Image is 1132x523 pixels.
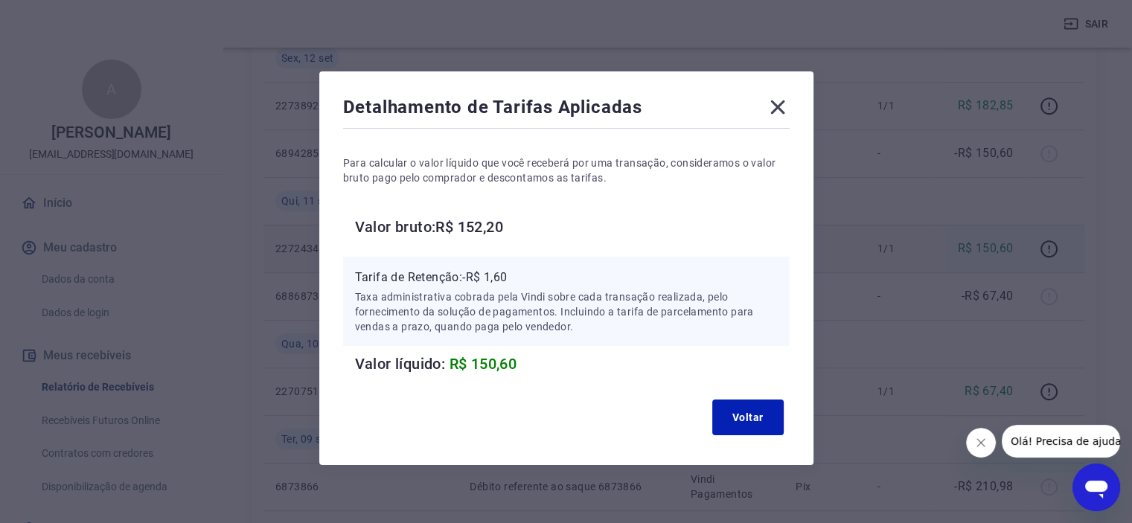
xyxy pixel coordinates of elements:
p: Para calcular o valor líquido que você receberá por uma transação, consideramos o valor bruto pag... [343,155,790,185]
h6: Valor líquido: [355,352,790,376]
span: Olá! Precisa de ajuda? [9,10,125,22]
iframe: Close message [966,428,996,458]
span: R$ 150,60 [450,355,517,373]
p: Taxa administrativa cobrada pela Vindi sobre cada transação realizada, pelo fornecimento da soluç... [355,289,778,334]
iframe: Message from company [1002,425,1120,458]
h6: Valor bruto: R$ 152,20 [355,215,790,239]
p: Tarifa de Retenção: -R$ 1,60 [355,269,778,286]
button: Voltar [712,400,784,435]
iframe: Button to launch messaging window [1072,463,1120,511]
div: Detalhamento de Tarifas Aplicadas [343,95,790,125]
